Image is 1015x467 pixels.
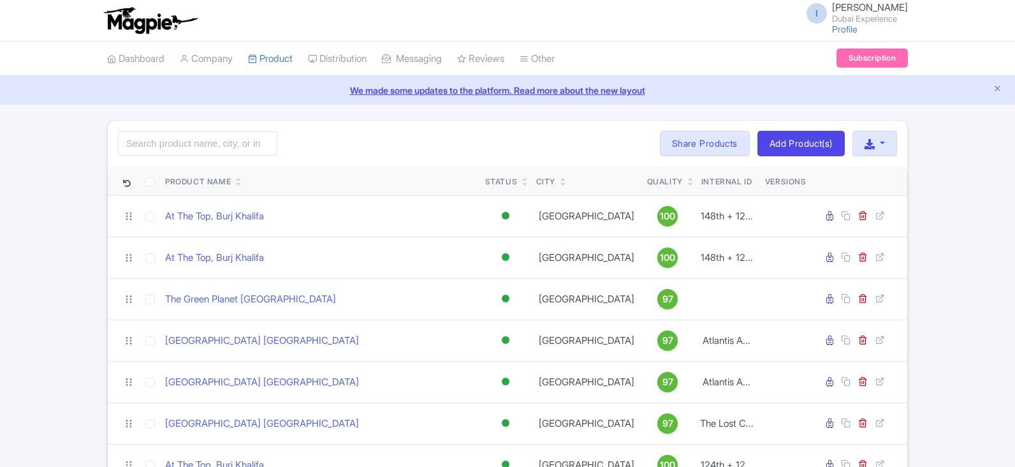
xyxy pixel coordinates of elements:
span: 97 [662,292,673,306]
a: 100 [647,206,689,226]
a: [GEOGRAPHIC_DATA] [GEOGRAPHIC_DATA] [165,417,359,431]
input: Search product name, city, or interal id [118,131,277,156]
div: City [536,176,555,188]
a: 97 [647,330,689,351]
span: 97 [662,334,673,348]
td: 148th + 12... [694,195,760,237]
a: 100 [647,248,689,268]
a: We made some updates to the platform. Read more about the new layout [8,84,1007,97]
a: Reviews [457,41,504,77]
td: [GEOGRAPHIC_DATA] [531,320,642,361]
div: Product Name [165,176,231,188]
button: Close announcement [993,82,1002,97]
a: Company [180,41,233,77]
td: Atlantis A... [694,320,760,361]
th: Versions [760,167,812,196]
a: Product [248,41,293,77]
div: Active [499,207,512,225]
span: 97 [662,375,673,389]
div: Quality [647,176,683,188]
a: [GEOGRAPHIC_DATA] [GEOGRAPHIC_DATA] [165,375,359,390]
div: Status [485,176,518,188]
td: [GEOGRAPHIC_DATA] [531,237,642,278]
a: Messaging [382,41,442,77]
a: At The Top, Burj Khalifa [165,251,264,265]
a: 97 [647,413,689,434]
small: Dubai Experience [832,15,908,23]
a: I [PERSON_NAME] Dubai Experience [799,3,908,23]
img: logo-ab69f6fb50320c5b225c76a69d11143b.png [101,6,200,34]
a: Other [520,41,555,77]
span: [PERSON_NAME] [832,1,908,13]
a: Share Products [660,131,750,156]
td: The Lost C... [694,403,760,444]
td: [GEOGRAPHIC_DATA] [531,278,642,320]
a: The Green Planet [GEOGRAPHIC_DATA] [165,292,336,307]
span: I [807,3,827,24]
a: At The Top, Burj Khalifa [165,209,264,224]
td: [GEOGRAPHIC_DATA] [531,403,642,444]
div: Active [499,248,512,267]
a: Profile [832,24,858,34]
a: Distribution [308,41,367,77]
td: Atlantis A... [694,361,760,403]
td: 148th + 12... [694,237,760,278]
a: [GEOGRAPHIC_DATA] [GEOGRAPHIC_DATA] [165,334,359,348]
div: Active [499,373,512,391]
th: Internal ID [694,167,760,196]
a: Subscription [836,48,908,68]
div: Active [499,331,512,350]
a: Add Product(s) [757,131,845,156]
div: Active [499,290,512,308]
span: 100 [660,251,675,265]
td: [GEOGRAPHIC_DATA] [531,361,642,403]
a: 97 [647,372,689,392]
div: Active [499,414,512,433]
td: [GEOGRAPHIC_DATA] [531,195,642,237]
span: 100 [660,209,675,223]
a: 97 [647,289,689,309]
a: Dashboard [107,41,164,77]
span: 97 [662,417,673,431]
